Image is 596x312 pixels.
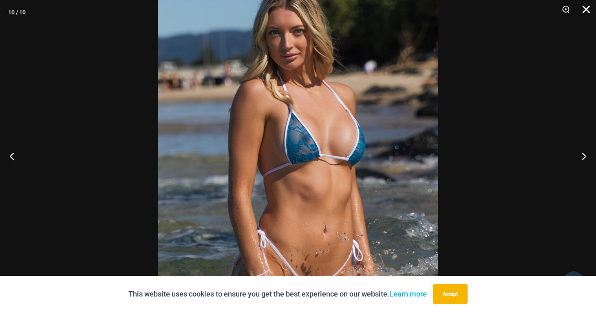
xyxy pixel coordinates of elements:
[128,288,427,300] p: This website uses cookies to ensure you get the best experience on our website.
[433,284,468,304] button: Accept
[389,290,427,298] a: Learn more
[8,6,26,18] div: 10 / 10
[565,136,596,176] button: Next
